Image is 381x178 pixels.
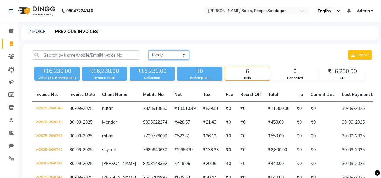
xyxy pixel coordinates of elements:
[356,52,369,58] span: Export
[139,116,171,129] td: 9096622274
[225,76,270,81] div: Bills
[307,157,338,171] td: ₹0
[102,133,113,139] span: rohan
[36,92,58,97] span: Invoice No.
[199,102,222,116] td: ₹839.51
[237,116,264,129] td: ₹0
[177,75,222,80] div: Redemption
[264,129,293,143] td: ₹550.00
[307,129,338,143] td: ₹0
[53,26,100,37] a: PREVIOUS INVOICES
[70,147,92,152] span: 30-09-2025
[34,67,80,75] div: ₹16,230.00
[32,129,66,143] td: V/2025-26/0744
[82,67,127,75] div: ₹16,230.00
[307,143,338,157] td: ₹0
[34,75,80,80] div: Value (Ex. Redemption)
[222,129,237,143] td: ₹0
[222,116,237,129] td: ₹0
[171,102,199,116] td: ₹10,510.49
[356,8,370,14] span: Admin
[240,92,261,97] span: Round Off
[130,67,175,75] div: ₹16,230.00
[348,50,372,60] button: Export
[177,67,222,75] div: ₹0
[28,29,45,34] a: INVOICE
[171,116,199,129] td: ₹428.57
[70,92,95,97] span: Invoice Date
[32,143,66,157] td: V/2025-26/0743
[203,92,211,97] span: Tax
[82,75,127,80] div: Invoice Total
[320,76,365,81] div: UPI
[174,92,182,97] span: Net
[273,76,317,81] div: Cancelled
[311,92,335,97] span: Current Due
[237,157,264,171] td: ₹0
[264,143,293,157] td: ₹2,800.00
[102,161,136,166] span: [PERSON_NAME]
[222,102,237,116] td: ₹0
[66,2,93,19] b: 08047224946
[342,92,381,97] span: Last Payment Date
[139,129,171,143] td: 7709776099
[225,67,270,76] div: 6
[32,50,139,60] input: Search by Name/Mobile/Email/Invoice No
[102,147,116,152] span: shyaml
[264,116,293,129] td: ₹450.00
[102,92,127,97] span: Client Name
[293,143,307,157] td: ₹0
[199,157,222,171] td: ₹20.95
[171,129,199,143] td: ₹523.81
[226,92,233,97] span: Fee
[32,102,66,116] td: V/2025-26/0746
[264,102,293,116] td: ₹11,350.00
[237,102,264,116] td: ₹0
[102,106,113,111] span: nutan
[297,92,303,97] span: Tip
[199,129,222,143] td: ₹26.19
[222,143,237,157] td: ₹0
[70,133,92,139] span: 30-09-2025
[293,157,307,171] td: ₹0
[199,143,222,157] td: ₹133.33
[268,92,278,97] span: Total
[32,157,66,171] td: V/2025-26/0742
[139,157,171,171] td: 8208148362
[237,129,264,143] td: ₹0
[293,102,307,116] td: ₹0
[143,92,165,97] span: Mobile No.
[264,157,293,171] td: ₹440.00
[32,116,66,129] td: V/2025-26/0745
[273,67,317,76] div: 0
[237,143,264,157] td: ₹0
[130,75,175,80] div: Collection
[171,143,199,157] td: ₹2,666.67
[293,116,307,129] td: ₹0
[15,2,57,19] img: logo
[70,106,92,111] span: 30-09-2025
[70,119,92,125] span: 30-09-2025
[307,116,338,129] td: ₹0
[293,129,307,143] td: ₹0
[320,67,365,76] div: ₹16,230.00
[139,143,171,157] td: 7620640630
[307,102,338,116] td: ₹0
[199,116,222,129] td: ₹21.43
[222,157,237,171] td: ₹0
[102,119,117,125] span: Mandar
[70,161,92,166] span: 30-09-2025
[139,102,171,116] td: 7378910860
[171,157,199,171] td: ₹419.05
